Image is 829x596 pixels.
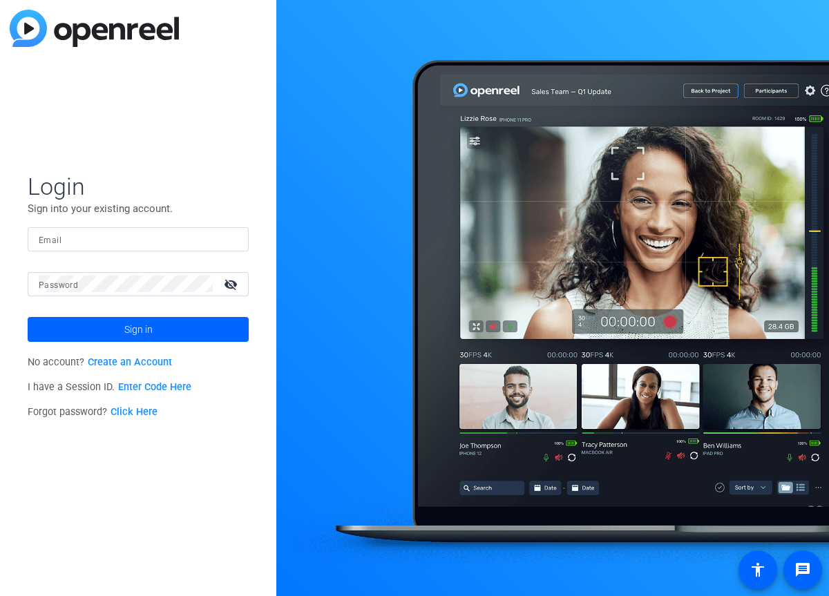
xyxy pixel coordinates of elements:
mat-icon: visibility_off [216,274,249,294]
img: blue-gradient.svg [10,10,179,47]
mat-label: Email [39,235,61,245]
p: Sign into your existing account. [28,201,249,216]
mat-icon: accessibility [750,561,766,578]
mat-icon: message [794,561,811,578]
span: Forgot password? [28,406,158,418]
a: Create an Account [88,356,172,368]
a: Enter Code Here [118,381,191,393]
mat-label: Password [39,280,78,290]
span: No account? [28,356,172,368]
span: Sign in [124,312,153,347]
span: Login [28,172,249,201]
a: Click Here [111,406,158,418]
span: I have a Session ID. [28,381,191,393]
button: Sign in [28,317,249,342]
input: Enter Email Address [39,231,238,247]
